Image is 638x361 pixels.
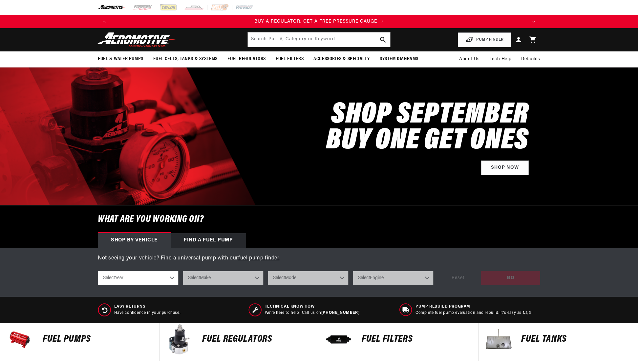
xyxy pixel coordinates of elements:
[521,56,540,63] span: Rebuilds
[521,334,631,344] p: Fuel Tanks
[98,254,540,263] p: Not seeing your vehicle? Find a universal pump with our
[516,51,545,67] summary: Rebuilds
[485,51,516,67] summary: Tech Help
[458,32,511,47] button: PUMP FINDER
[375,51,423,67] summary: System Diagrams
[202,334,312,344] p: FUEL REGULATORS
[362,334,472,344] p: FUEL FILTERS
[478,323,638,356] a: Fuel Tanks Fuel Tanks
[114,310,181,316] p: Have confidence in your purchase.
[459,57,480,62] span: About Us
[223,51,271,67] summary: Fuel Regulators
[268,271,349,285] select: Model
[43,334,153,344] p: Fuel Pumps
[454,51,485,67] a: About Us
[114,304,181,310] span: Easy Returns
[415,310,533,316] p: Complete fuel pump evaluation and rebuild. It's easy as 1,2,3!
[111,18,527,25] a: BUY A REGULATOR, GET A FREE PRESSURE GAUGE
[111,18,527,25] div: Announcement
[319,323,478,356] a: FUEL FILTERS FUEL FILTERS
[93,51,148,67] summary: Fuel & Water Pumps
[96,32,178,47] img: Aeromotive
[265,304,359,310] span: Technical Know How
[81,205,557,233] h6: What are you working on?
[326,103,529,154] h2: SHOP SEPTEMBER BUY ONE GET ONES
[111,18,527,25] div: 1 of 4
[482,323,515,356] img: Fuel Tanks
[321,311,359,315] a: [PHONE_NUMBER]
[238,256,280,261] a: fuel pump finder
[159,323,319,356] a: FUEL REGULATORS FUEL REGULATORS
[265,310,359,316] p: We’re here to help! Call us on
[248,32,390,47] input: Search by Part Number, Category or Keyword
[313,56,370,63] span: Accessories & Specialty
[98,15,111,28] button: Translation missing: en.sections.announcements.previous_announcement
[380,56,418,63] span: System Diagrams
[227,56,266,63] span: Fuel Regulators
[163,323,196,356] img: FUEL REGULATORS
[308,51,375,67] summary: Accessories & Specialty
[276,56,304,63] span: Fuel Filters
[98,233,171,248] div: Shop by vehicle
[153,56,218,63] span: Fuel Cells, Tanks & Systems
[376,32,390,47] button: search button
[415,304,533,310] span: Pump Rebuild program
[148,51,223,67] summary: Fuel Cells, Tanks & Systems
[98,271,179,285] select: Year
[183,271,264,285] select: Make
[490,56,511,63] span: Tech Help
[81,15,557,28] slideshow-component: Translation missing: en.sections.announcements.announcement_bar
[527,15,540,28] button: Translation missing: en.sections.announcements.next_announcement
[322,323,355,356] img: FUEL FILTERS
[353,271,434,285] select: Engine
[271,51,308,67] summary: Fuel Filters
[254,19,377,24] span: BUY A REGULATOR, GET A FREE PRESSURE GAUGE
[3,323,36,356] img: Fuel Pumps
[98,56,143,63] span: Fuel & Water Pumps
[171,233,246,248] div: Find a Fuel Pump
[481,161,529,175] a: Shop Now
